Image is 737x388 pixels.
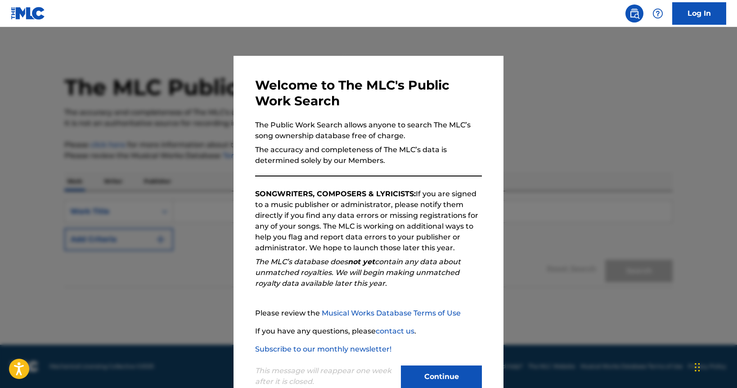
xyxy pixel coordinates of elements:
p: If you have any questions, please . [255,326,482,337]
img: MLC Logo [11,7,45,20]
a: Public Search [625,5,643,23]
p: If you are signed to a music publisher or administrator, please notify them directly if you find ... [255,189,482,253]
h3: Welcome to The MLC's Public Work Search [255,77,482,109]
iframe: Chat Widget [692,345,737,388]
a: Subscribe to our monthly newsletter! [255,345,391,353]
div: Help [649,5,667,23]
strong: not yet [348,257,375,266]
p: Please review the [255,308,482,319]
img: help [652,8,663,19]
img: search [629,8,640,19]
p: The accuracy and completeness of The MLC’s data is determined solely by our Members. [255,144,482,166]
a: Musical Works Database Terms of Use [322,309,461,317]
a: contact us [376,327,414,335]
p: This message will reappear one week after it is closed. [255,365,395,387]
a: Log In [672,2,726,25]
p: The Public Work Search allows anyone to search The MLC’s song ownership database free of charge. [255,120,482,141]
button: Continue [401,365,482,388]
div: Drag [695,354,700,381]
strong: SONGWRITERS, COMPOSERS & LYRICISTS: [255,189,416,198]
em: The MLC’s database does contain any data about unmatched royalties. We will begin making unmatche... [255,257,461,288]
